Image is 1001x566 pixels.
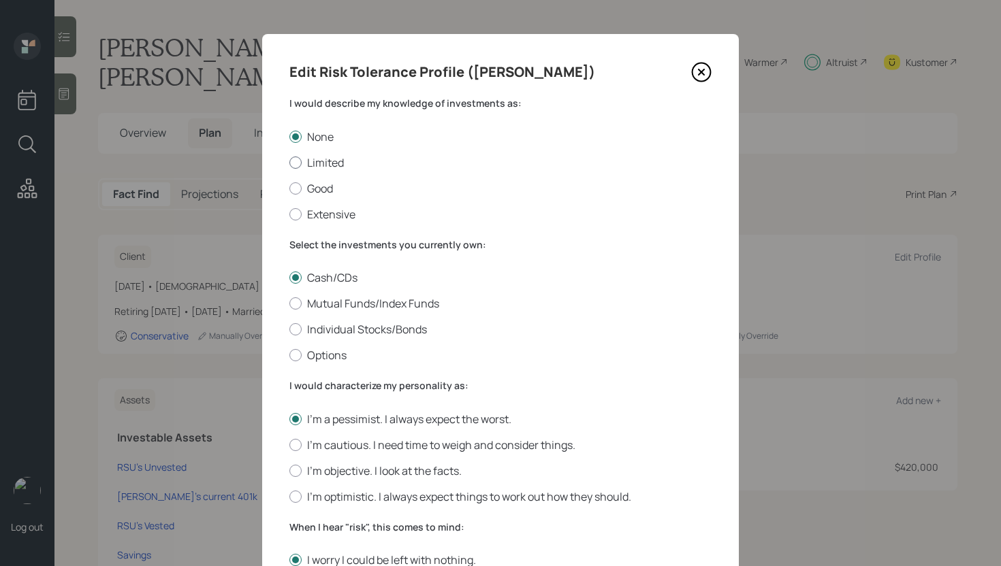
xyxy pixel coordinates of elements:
[289,463,712,478] label: I'm objective. I look at the facts.
[289,61,595,83] h4: Edit Risk Tolerance Profile ([PERSON_NAME])
[289,181,712,196] label: Good
[289,348,712,363] label: Options
[289,412,712,427] label: I'm a pessimist. I always expect the worst.
[289,379,712,393] label: I would characterize my personality as:
[289,270,712,285] label: Cash/CDs
[289,207,712,222] label: Extensive
[289,322,712,337] label: Individual Stocks/Bonds
[289,489,712,504] label: I'm optimistic. I always expect things to work out how they should.
[289,238,712,252] label: Select the investments you currently own:
[289,296,712,311] label: Mutual Funds/Index Funds
[289,155,712,170] label: Limited
[289,437,712,452] label: I'm cautious. I need time to weigh and consider things.
[289,97,712,110] label: I would describe my knowledge of investments as:
[289,520,712,534] label: When I hear "risk", this comes to mind:
[289,129,712,144] label: None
